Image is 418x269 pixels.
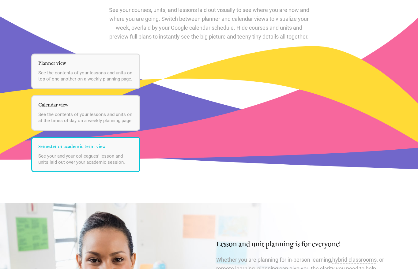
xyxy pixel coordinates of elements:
[38,102,133,108] h5: Calendar view
[38,61,133,67] h5: Planner view
[38,144,133,150] h5: Semester or academic term view
[38,70,133,82] p: See the contents of your lessons and units on top of one another on a weekly planning page.
[38,111,133,124] p: See the contents of your lessons and units on at the times of day on a weekly planning page.
[108,6,310,41] p: See your courses, units, and lessons laid out visually to see where you are now and where you are...
[216,254,387,264] h2: Lesson and unit planning is for everyone!
[38,153,133,165] p: See your and your colleagues’ lesson and units laid out over your academic session.
[155,54,387,193] img: planner-semester.png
